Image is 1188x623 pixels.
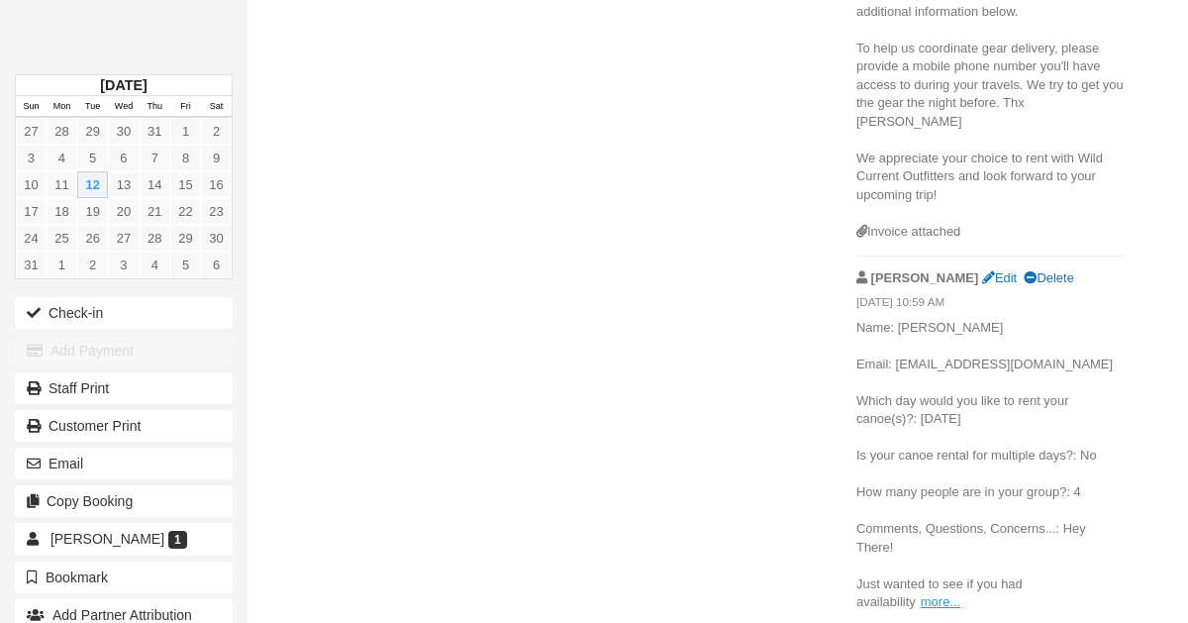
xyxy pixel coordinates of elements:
[47,225,77,252] a: 25
[16,252,47,278] a: 31
[15,448,233,479] button: Email
[108,171,139,198] a: 13
[201,118,232,145] a: 2
[16,96,47,118] th: Sun
[47,171,77,198] a: 11
[77,171,108,198] a: 12
[921,594,960,609] a: more...
[77,96,108,118] th: Tue
[47,198,77,225] a: 18
[201,225,232,252] a: 30
[871,270,979,285] strong: [PERSON_NAME]
[50,531,164,547] span: [PERSON_NAME]
[140,225,170,252] a: 28
[170,118,201,145] a: 1
[140,171,170,198] a: 14
[15,410,233,442] a: Customer Print
[856,223,1124,242] div: Invoice attached
[170,225,201,252] a: 29
[140,145,170,171] a: 7
[77,145,108,171] a: 5
[982,270,1017,285] a: Edit
[16,145,47,171] a: 3
[108,118,139,145] a: 30
[16,118,47,145] a: 27
[16,225,47,252] a: 24
[47,145,77,171] a: 4
[170,145,201,171] a: 8
[140,198,170,225] a: 21
[15,562,233,593] button: Bookmark
[140,252,170,278] a: 4
[15,523,233,555] a: [PERSON_NAME] 1
[77,225,108,252] a: 26
[15,372,233,404] a: Staff Print
[1024,270,1073,285] a: Delete
[201,96,232,118] th: Sat
[201,171,232,198] a: 16
[108,252,139,278] a: 3
[47,118,77,145] a: 28
[856,319,1124,612] p: Name: [PERSON_NAME] Email: [EMAIL_ADDRESS][DOMAIN_NAME] Which day would you like to rent your can...
[47,96,77,118] th: Mon
[170,96,201,118] th: Fri
[108,198,139,225] a: 20
[100,77,147,93] strong: [DATE]
[170,252,201,278] a: 5
[108,225,139,252] a: 27
[856,294,1124,316] em: [DATE] 10:59 AM
[16,171,47,198] a: 10
[15,297,233,329] button: Check-in
[140,118,170,145] a: 31
[15,485,233,517] button: Copy Booking
[168,531,187,549] span: 1
[47,252,77,278] a: 1
[77,198,108,225] a: 19
[108,96,139,118] th: Wed
[77,252,108,278] a: 2
[201,252,232,278] a: 6
[15,335,233,366] button: Add Payment
[77,118,108,145] a: 29
[108,145,139,171] a: 6
[170,198,201,225] a: 22
[170,171,201,198] a: 15
[140,96,170,118] th: Thu
[201,145,232,171] a: 9
[16,198,47,225] a: 17
[201,198,232,225] a: 23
